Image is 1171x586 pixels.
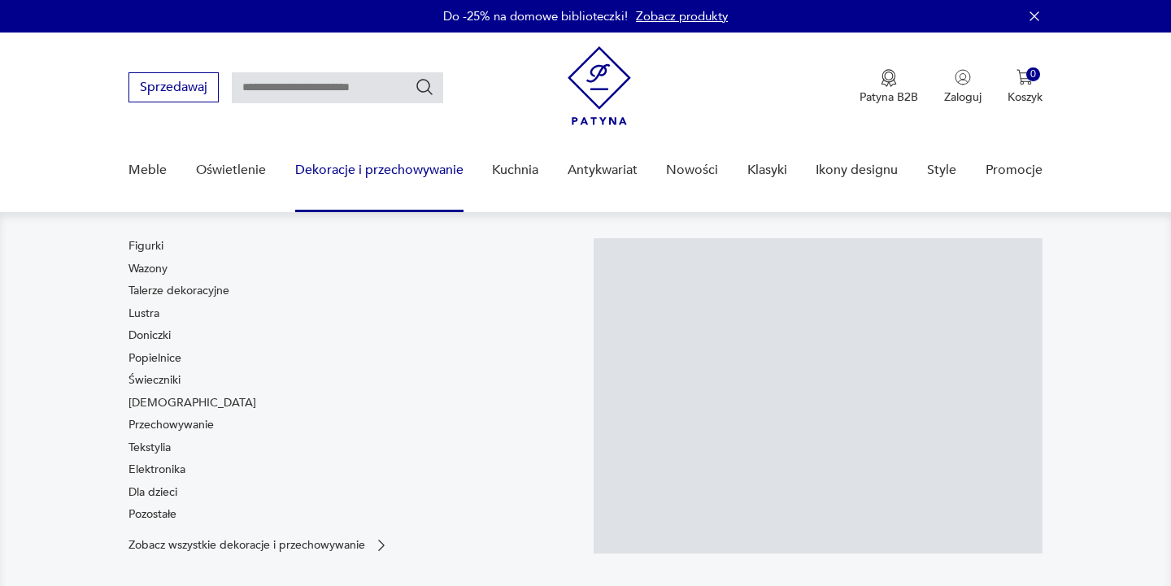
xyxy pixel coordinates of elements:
img: Ikonka użytkownika [955,69,971,85]
a: Meble [128,139,167,202]
a: Tekstylia [128,440,171,456]
a: Nowości [666,139,718,202]
button: Zaloguj [944,69,982,105]
a: Sprzedawaj [128,83,219,94]
a: [DEMOGRAPHIC_DATA] [128,395,256,411]
a: Figurki [128,238,163,254]
p: Patyna B2B [860,89,918,105]
img: Patyna - sklep z meblami i dekoracjami vintage [568,46,631,125]
a: Świeczniki [128,372,181,388]
button: 0Koszyk [1008,69,1043,105]
img: Ikona medalu [881,69,897,87]
a: Dla dzieci [128,484,177,501]
img: Ikona koszyka [1016,69,1033,85]
a: Style [927,139,956,202]
p: Koszyk [1008,89,1043,105]
a: Popielnice [128,350,181,367]
a: Elektronika [128,462,185,478]
a: Kuchnia [492,139,538,202]
a: Antykwariat [568,139,638,202]
a: Klasyki [747,139,787,202]
a: Zobacz wszystkie dekoracje i przechowywanie [128,537,390,553]
button: Sprzedawaj [128,72,219,102]
button: Patyna B2B [860,69,918,105]
button: Szukaj [415,77,434,97]
a: Lustra [128,306,159,322]
a: Wazony [128,261,168,277]
a: Ikona medaluPatyna B2B [860,69,918,105]
div: 0 [1026,67,1040,81]
a: Zobacz produkty [636,8,728,24]
a: Dekoracje i przechowywanie [295,139,464,202]
a: Promocje [986,139,1043,202]
a: Pozostałe [128,506,176,523]
p: Do -25% na domowe biblioteczki! [443,8,628,24]
p: Zaloguj [944,89,982,105]
a: Ikony designu [816,139,898,202]
a: Doniczki [128,328,171,344]
a: Przechowywanie [128,417,214,433]
a: Talerze dekoracyjne [128,283,229,299]
a: Oświetlenie [196,139,266,202]
p: Zobacz wszystkie dekoracje i przechowywanie [128,540,365,550]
